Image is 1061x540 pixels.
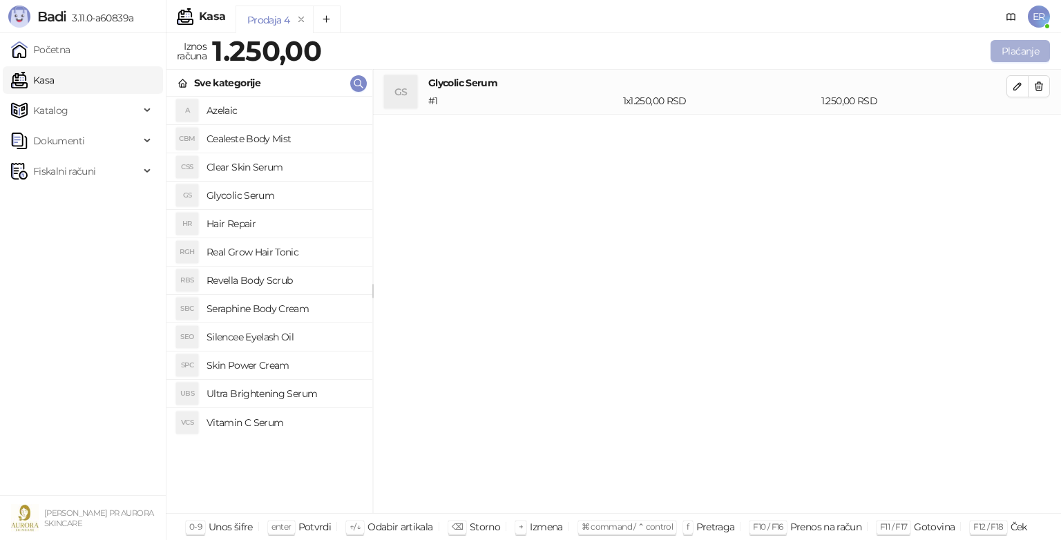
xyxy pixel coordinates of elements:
div: Storno [470,518,500,536]
div: CBM [176,128,198,150]
span: ⌘ command / ⌃ control [582,521,673,532]
h4: Glycolic Serum [428,75,1006,90]
span: 0-9 [189,521,202,532]
div: RBS [176,269,198,291]
button: Plaćanje [991,40,1050,62]
h4: Clear Skin Serum [207,156,361,178]
div: Sve kategorije [194,75,260,90]
span: ER [1028,6,1050,28]
span: F12 / F18 [973,521,1003,532]
small: [PERSON_NAME] PR AURORA SKINCARE [44,508,153,528]
span: f [687,521,689,532]
div: Odabir artikala [367,518,432,536]
span: F10 / F16 [753,521,783,532]
button: Add tab [313,6,341,33]
h4: Hair Repair [207,213,361,235]
div: CSS [176,156,198,178]
div: UBS [176,383,198,405]
div: RGH [176,241,198,263]
div: HR [176,213,198,235]
span: Katalog [33,97,68,124]
button: remove [292,14,310,26]
div: Prenos na račun [790,518,861,536]
div: A [176,99,198,122]
div: Ček [1011,518,1027,536]
div: GS [176,184,198,206]
div: 1.250,00 RSD [819,93,1009,108]
img: 64x64-companyLogo-49a89dee-dabe-4d7e-87b5-030737ade40e.jpeg [11,504,39,532]
span: F11 / F17 [880,521,907,532]
div: Kasa [199,11,225,22]
span: ↑/↓ [350,521,361,532]
div: SPC [176,354,198,376]
div: # 1 [426,93,620,108]
div: Izmena [530,518,562,536]
span: 3.11.0-a60839a [66,12,133,24]
div: SEO [176,326,198,348]
span: Dokumenti [33,127,84,155]
strong: 1.250,00 [212,34,321,68]
div: Gotovina [914,518,955,536]
div: Potvrdi [298,518,332,536]
img: Logo [8,6,30,28]
h4: Vitamin C Serum [207,412,361,434]
span: Badi [37,8,66,25]
a: Kasa [11,66,54,94]
a: Početna [11,36,70,64]
div: SBC [176,298,198,320]
h4: Glycolic Serum [207,184,361,206]
div: Unos šifre [209,518,253,536]
h4: Skin Power Cream [207,354,361,376]
h4: Revella Body Scrub [207,269,361,291]
h4: Silencee Eyelash Oil [207,326,361,348]
span: Fiskalni računi [33,157,95,185]
div: 1 x 1.250,00 RSD [620,93,819,108]
h4: Ultra Brightening Serum [207,383,361,405]
div: GS [384,75,417,108]
a: Dokumentacija [1000,6,1022,28]
div: grid [166,97,372,513]
div: Iznos računa [174,37,209,65]
span: + [519,521,523,532]
h4: Cealeste Body Mist [207,128,361,150]
div: VCS [176,412,198,434]
span: enter [271,521,291,532]
div: Pretraga [696,518,735,536]
h4: Seraphine Body Cream [207,298,361,320]
h4: Real Grow Hair Tonic [207,241,361,263]
h4: Azelaic [207,99,361,122]
div: Prodaja 4 [247,12,289,28]
span: ⌫ [452,521,463,532]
